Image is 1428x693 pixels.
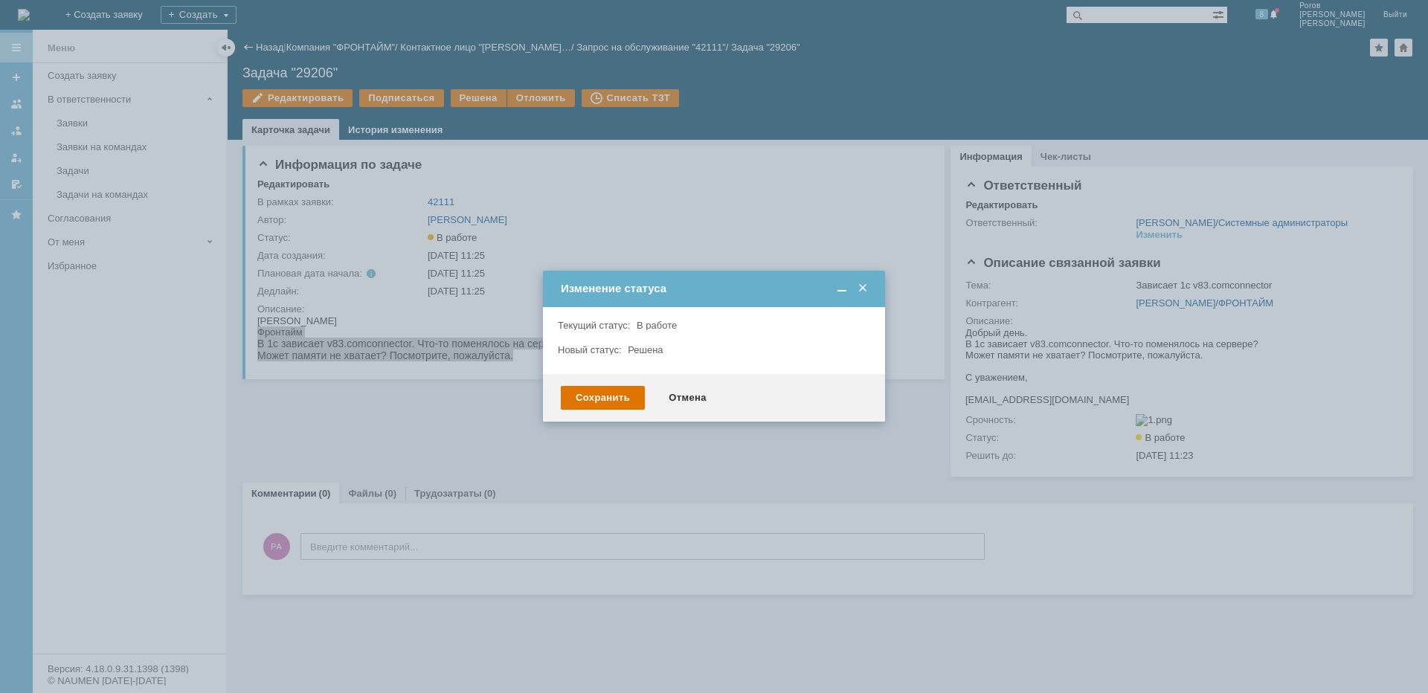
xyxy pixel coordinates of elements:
[558,320,630,331] label: Текущий статус:
[637,320,677,331] span: В работе
[558,344,622,355] label: Новый статус:
[855,282,870,295] span: Закрыть
[628,344,663,355] span: Решена
[834,282,849,295] span: Свернуть (Ctrl + M)
[561,282,870,295] div: Изменение статуса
